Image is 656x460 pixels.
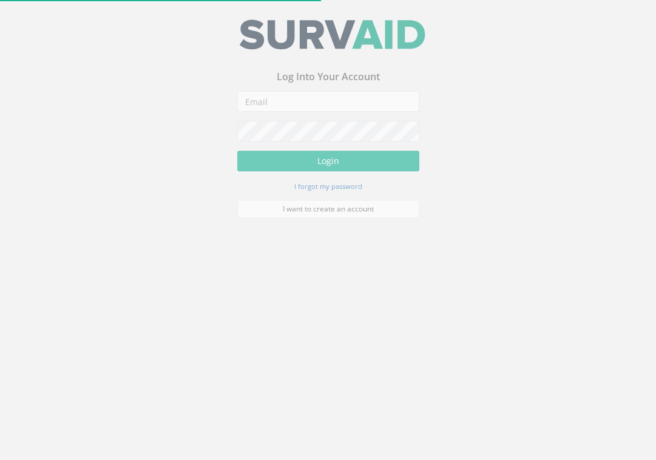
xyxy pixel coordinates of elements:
[237,96,419,117] input: Email
[294,187,362,196] small: I forgot my password
[237,156,419,176] button: Login
[237,205,419,223] a: I want to create an account
[237,77,419,88] h3: Log Into Your Account
[294,185,362,196] a: I forgot my password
